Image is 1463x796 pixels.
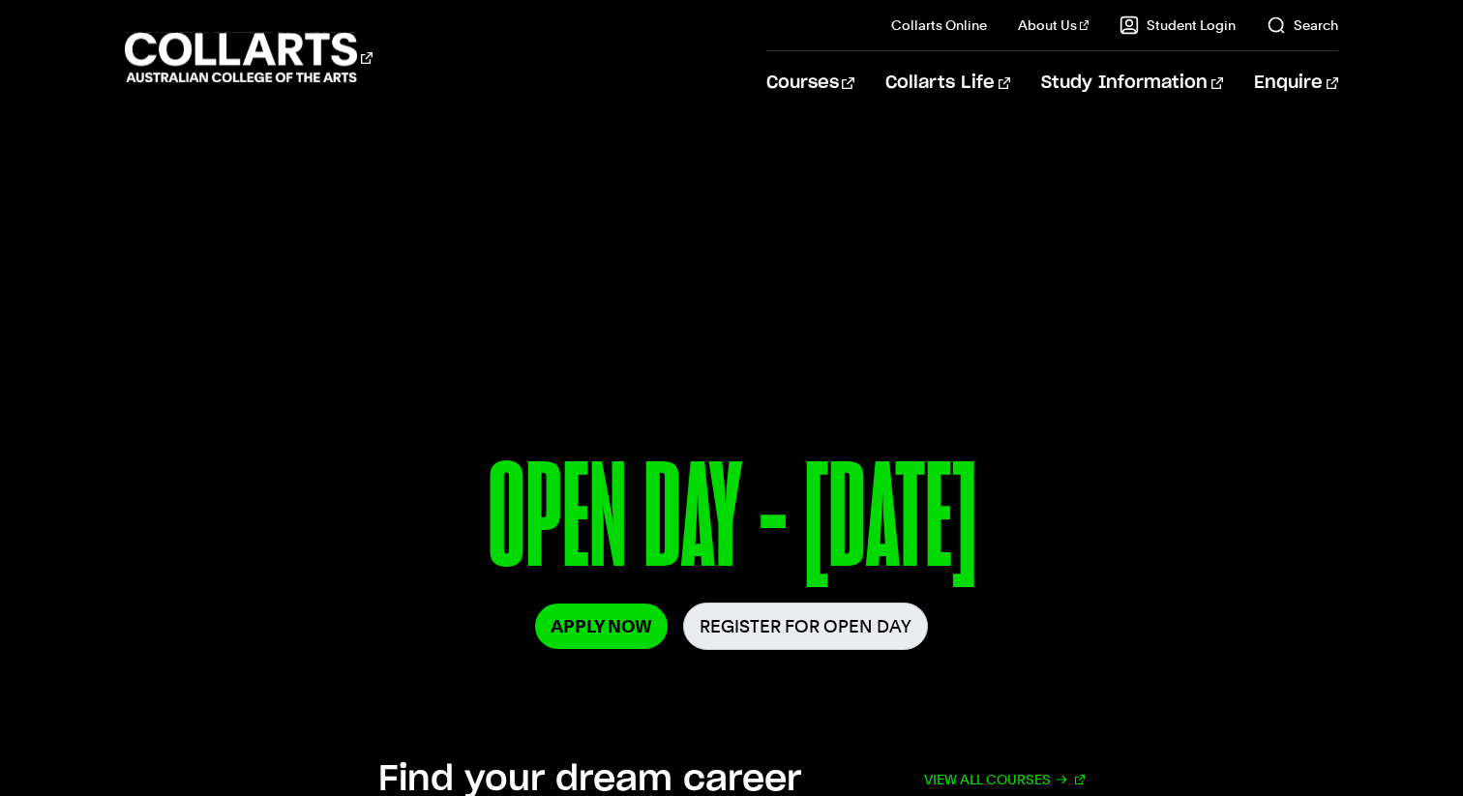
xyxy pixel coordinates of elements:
a: Student Login [1120,15,1236,35]
a: Register for Open Day [683,603,928,650]
a: Apply Now [535,604,668,649]
p: OPEN DAY - [DATE] [160,443,1304,603]
a: Enquire [1254,51,1338,115]
a: About Us [1018,15,1090,35]
a: Courses [766,51,854,115]
a: Collarts Life [885,51,1010,115]
a: Collarts Online [891,15,987,35]
a: Study Information [1041,51,1223,115]
a: Search [1267,15,1338,35]
div: Go to homepage [125,30,373,85]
